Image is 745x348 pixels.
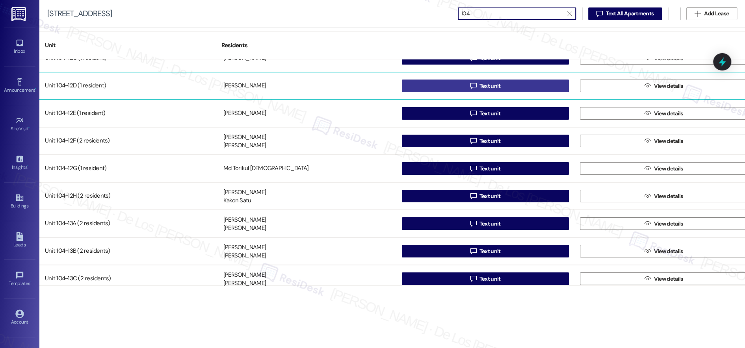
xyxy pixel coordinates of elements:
[4,191,35,212] a: Buildings
[479,247,501,255] span: Text unit
[223,271,266,279] div: [PERSON_NAME]
[39,271,218,287] div: Unit 104~13C (2 residents)
[39,243,218,259] div: Unit 104~13B (2 residents)
[479,109,501,118] span: Text unit
[596,11,602,17] i: 
[695,11,700,17] i: 
[223,224,266,233] div: [PERSON_NAME]
[223,243,266,252] div: [PERSON_NAME]
[402,245,569,257] button: Text unit
[470,220,476,227] i: 
[39,216,218,231] div: Unit 104~13A (2 residents)
[645,193,650,199] i: 
[39,188,218,204] div: Unit 104~12H (2 residents)
[30,280,32,285] span: •
[704,9,729,18] span: Add Lease
[223,109,266,118] div: [PERSON_NAME]
[39,133,218,149] div: Unit 104~12F (2 residents)
[654,220,683,228] span: View details
[4,268,35,290] a: Templates •
[479,165,501,173] span: Text unit
[563,8,576,20] button: Clear text
[27,163,28,169] span: •
[223,216,266,224] div: [PERSON_NAME]
[645,110,650,117] i: 
[654,137,683,145] span: View details
[4,152,35,174] a: Insights •
[654,275,683,283] span: View details
[479,192,501,200] span: Text unit
[645,220,650,227] i: 
[479,220,501,228] span: Text unit
[402,190,569,202] button: Text unit
[402,272,569,285] button: Text unit
[645,83,650,89] i: 
[223,280,266,288] div: [PERSON_NAME]
[35,86,36,92] span: •
[588,7,662,20] button: Text All Apartments
[28,125,30,130] span: •
[402,80,569,92] button: Text unit
[654,247,683,255] span: View details
[402,135,569,147] button: Text unit
[4,114,35,135] a: Site Visit •
[470,110,476,117] i: 
[4,307,35,328] a: Account
[223,188,266,196] div: [PERSON_NAME]
[470,83,476,89] i: 
[479,82,501,90] span: Text unit
[402,107,569,120] button: Text unit
[402,217,569,230] button: Text unit
[223,252,266,260] div: [PERSON_NAME]
[11,7,28,21] img: ResiDesk Logo
[402,162,569,175] button: Text unit
[470,193,476,199] i: 
[39,78,218,94] div: Unit 104~12D (1 resident)
[645,165,650,172] i: 
[645,248,650,254] i: 
[223,142,266,150] div: [PERSON_NAME]
[223,133,266,141] div: [PERSON_NAME]
[39,106,218,121] div: Unit 104~12E (1 resident)
[223,82,266,90] div: [PERSON_NAME]
[470,248,476,254] i: 
[461,8,563,19] input: Search by resident name or unit number
[654,192,683,200] span: View details
[654,165,683,173] span: View details
[479,275,501,283] span: Text unit
[567,11,571,17] i: 
[216,36,392,55] div: Residents
[223,197,251,205] div: Kakon Satu
[654,109,683,118] span: View details
[645,276,650,282] i: 
[654,82,683,90] span: View details
[39,36,216,55] div: Unit
[223,165,308,173] div: Md Torikul [DEMOGRAPHIC_DATA]
[470,165,476,172] i: 
[4,36,35,57] a: Inbox
[606,9,654,18] span: Text All Apartments
[470,138,476,144] i: 
[686,7,737,20] button: Add Lease
[39,161,218,176] div: Unit 104~12G (1 resident)
[479,137,501,145] span: Text unit
[47,9,112,18] div: [STREET_ADDRESS]
[4,230,35,251] a: Leads
[645,138,650,144] i: 
[470,276,476,282] i: 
